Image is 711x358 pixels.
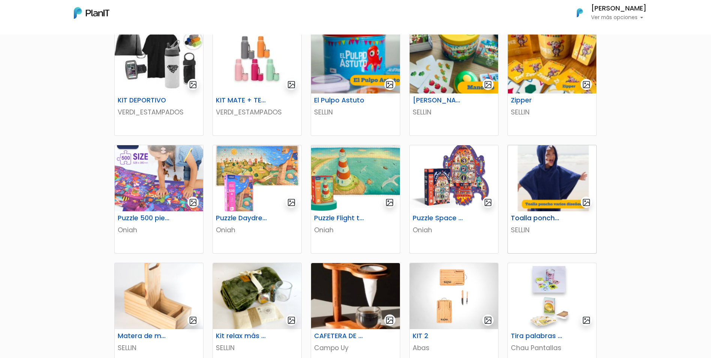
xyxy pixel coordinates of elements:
[213,145,301,211] img: thumb_image__55_.png
[591,15,647,20] p: Ver más opciones
[118,343,200,353] p: SELLIN
[216,107,298,117] p: VERDI_ESTAMPADOS
[410,145,498,211] img: thumb_image__64_.png
[213,263,301,329] img: thumb_68921f9ede5ef_captura-de-pantalla-2025-08-05-121323.png
[311,145,400,254] a: gallery-light Puzzle Flight to the horizon Oniah
[506,332,567,340] h6: Tira palabras + Cartas españolas
[385,316,394,325] img: gallery-light
[409,27,498,136] a: gallery-light [PERSON_NAME] SELLIN
[113,214,174,222] h6: Puzzle 500 piezas
[506,96,567,104] h6: Zipper
[216,343,298,353] p: SELLIN
[310,214,371,222] h6: Puzzle Flight to the horizon
[311,27,400,136] a: gallery-light El Pulpo Astuto SELLIN
[311,263,400,329] img: thumb_46808385-B327-4404-90A4-523DC24B1526_4_5005_c.jpeg
[582,198,591,207] img: gallery-light
[211,96,272,104] h6: KIT MATE + TERMO
[567,3,647,23] button: PlanIt Logo [PERSON_NAME] Ver más opciones
[413,343,495,353] p: Abas
[314,107,397,117] p: SELLIN
[189,80,198,89] img: gallery-light
[511,107,593,117] p: SELLIN
[287,198,296,207] img: gallery-light
[484,80,492,89] img: gallery-light
[189,198,198,207] img: gallery-light
[115,263,203,329] img: thumb_688cd36894cd4_captura-de-pantalla-2025-08-01-114651.png
[408,332,469,340] h6: KIT 2
[74,7,109,19] img: PlanIt Logo
[287,80,296,89] img: gallery-light
[213,27,302,136] a: gallery-light KIT MATE + TERMO VERDI_ESTAMPADOS
[507,27,597,136] a: gallery-light Zipper SELLIN
[287,316,296,325] img: gallery-light
[507,145,597,254] a: gallery-light Toalla poncho varios diseños SELLIN
[311,145,400,211] img: thumb_image__59_.png
[211,332,272,340] h6: Kit relax más té
[113,96,174,104] h6: KIT DEPORTIVO
[385,80,394,89] img: gallery-light
[413,107,495,117] p: SELLIN
[189,316,198,325] img: gallery-light
[113,332,174,340] h6: Matera de madera con Porta Celular
[511,343,593,353] p: Chau Pantallas
[39,7,108,22] div: ¿Necesitás ayuda?
[310,96,371,104] h6: El Pulpo Astuto
[410,263,498,329] img: thumb_WhatsApp_Image_2023-06-30_at_16.24.56-PhotoRoom.png
[213,145,302,254] a: gallery-light Puzzle Daydreamer Oniah
[508,263,596,329] img: thumb_image__copia___copia___copia_-Photoroom__6_.jpg
[591,5,647,12] h6: [PERSON_NAME]
[118,225,200,235] p: Oniah
[484,198,492,207] img: gallery-light
[114,145,204,254] a: gallery-light Puzzle 500 piezas Oniah
[511,225,593,235] p: SELLIN
[409,145,498,254] a: gallery-light Puzzle Space Rocket Oniah
[211,214,272,222] h6: Puzzle Daydreamer
[408,214,469,222] h6: Puzzle Space Rocket
[310,332,371,340] h6: CAFETERA DE GOTEO
[118,107,200,117] p: VERDI_ESTAMPADOS
[216,225,298,235] p: Oniah
[506,214,567,222] h6: Toalla poncho varios diseños
[115,27,203,93] img: thumb_WhatsApp_Image_2025-05-26_at_09.52.07.jpeg
[314,343,397,353] p: Campo Uy
[413,225,495,235] p: Oniah
[408,96,469,104] h6: [PERSON_NAME]
[385,198,394,207] img: gallery-light
[410,27,498,93] img: thumb_Captura_de_pantalla_2025-07-29_104833.png
[572,5,588,21] img: PlanIt Logo
[582,316,591,325] img: gallery-light
[314,225,397,235] p: Oniah
[508,145,596,211] img: thumb_Captura_de_pantalla_2025-08-04_104830.png
[508,27,596,93] img: thumb_Captura_de_pantalla_2025-07-29_105257.png
[114,27,204,136] a: gallery-light KIT DEPORTIVO VERDI_ESTAMPADOS
[213,27,301,93] img: thumb_2000___2000-Photoroom_-_2025-07-02T103351.963.jpg
[582,80,591,89] img: gallery-light
[311,27,400,93] img: thumb_Captura_de_pantalla_2025-07-29_101456.png
[115,145,203,211] img: thumb_image__53_.png
[484,316,492,325] img: gallery-light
